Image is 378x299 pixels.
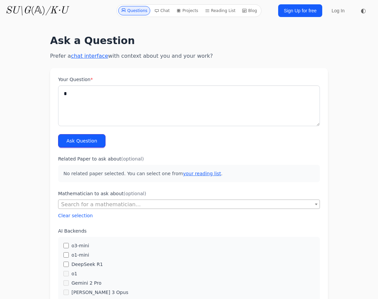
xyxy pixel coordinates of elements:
i: /K·U [45,6,68,16]
label: Gemini 2 Pro [71,280,102,286]
button: ◐ [357,4,370,17]
a: chat interface [71,53,108,59]
a: Projects [174,6,201,15]
button: Clear selection [58,212,93,219]
button: Ask Question [58,134,106,147]
a: Log In [328,5,349,17]
a: Questions [118,6,150,15]
a: Reading List [202,6,238,15]
p: No related paper selected. You can select one from . [58,165,320,182]
label: o1-mini [71,252,89,258]
span: Search for a mathematician... [58,200,320,209]
span: (optional) [121,156,144,162]
label: Your Question [58,76,320,83]
label: [PERSON_NAME] 3 Opus [71,289,128,296]
h1: Ask a Question [50,35,328,47]
a: Blog [239,6,260,15]
label: AI Backends [58,228,320,234]
a: your reading list [183,171,221,176]
a: SU\G(𝔸)/K·U [5,5,68,17]
label: Related Paper to ask about [58,156,320,162]
label: o3-mini [71,242,89,249]
label: DeepSeek R1 [71,261,103,268]
a: Chat [152,6,172,15]
span: (optional) [124,191,146,196]
span: Search for a mathematician... [58,200,320,209]
p: Prefer a with context about you and your work? [50,52,328,60]
i: SU\G [5,6,31,16]
label: Mathematician to ask about [58,190,320,197]
span: ◐ [361,8,366,14]
span: Search for a mathematician... [61,201,141,208]
a: Sign Up for free [278,4,322,17]
label: o1 [71,270,77,277]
